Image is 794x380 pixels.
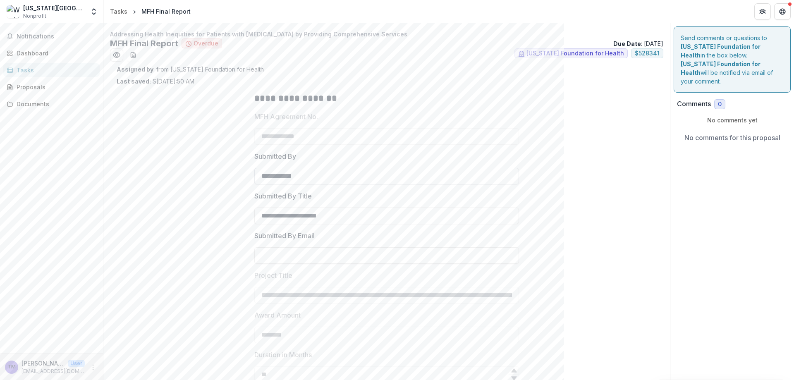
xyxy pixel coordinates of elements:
button: Notifications [3,30,100,43]
button: Preview 733fb81f-3f8c-47fc-8ba4-b6db1a30d034.pdf [110,48,123,62]
p: No comments yet [677,116,787,124]
div: Send comments or questions to in the box below. will be notified via email of your comment. [674,26,791,93]
p: Submitted By Title [254,191,312,201]
p: Addressing Health Inequities for Patients with [MEDICAL_DATA] by Providing Comprehensive Services [110,30,663,38]
strong: Assigned by [117,66,153,73]
a: Tasks [107,5,131,17]
div: Tasks [17,66,93,74]
span: $ 528341 [635,50,660,57]
strong: [US_STATE] Foundation for Health [681,60,761,76]
a: Proposals [3,80,100,94]
p: MFH Agreement No. [254,112,318,122]
div: [US_STATE][GEOGRAPHIC_DATA] [23,4,85,12]
p: Duration in Months [254,350,312,360]
a: Documents [3,97,100,111]
span: Nonprofit [23,12,46,20]
div: Documents [17,100,93,108]
p: : from [US_STATE] Foundation for Health [117,65,657,74]
button: download-word-button [127,48,140,62]
span: 0 [718,101,722,108]
div: Dashboard [17,49,93,57]
p: [PERSON_NAME] [22,359,65,368]
strong: Last saved: [117,78,151,85]
button: Open entity switcher [88,3,100,20]
p: Project Title [254,270,292,280]
h2: MFH Final Report [110,38,178,48]
span: Notifications [17,33,96,40]
button: Partners [754,3,771,20]
a: Tasks [3,63,100,77]
span: [US_STATE] Foundation for Health [526,50,624,57]
strong: Due Date [613,40,641,47]
div: MFH Final Report [141,7,191,16]
span: Overdue [194,40,218,47]
h2: Comments [677,100,711,108]
nav: breadcrumb [107,5,194,17]
img: Washington University [7,5,20,18]
a: Dashboard [3,46,100,60]
p: No comments for this proposal [684,133,780,143]
div: Tanya Madden [7,364,16,370]
p: S[DATE]:50 AM [117,77,194,86]
p: Submitted By Email [254,231,315,241]
p: Award Amount [254,310,301,320]
button: Get Help [774,3,791,20]
strong: [US_STATE] Foundation for Health [681,43,761,59]
p: [EMAIL_ADDRESS][DOMAIN_NAME] [22,368,85,375]
div: Proposals [17,83,93,91]
div: Tasks [110,7,127,16]
button: More [88,362,98,372]
p: User [68,360,85,367]
p: Submitted By [254,151,296,161]
p: : [DATE] [613,39,663,48]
